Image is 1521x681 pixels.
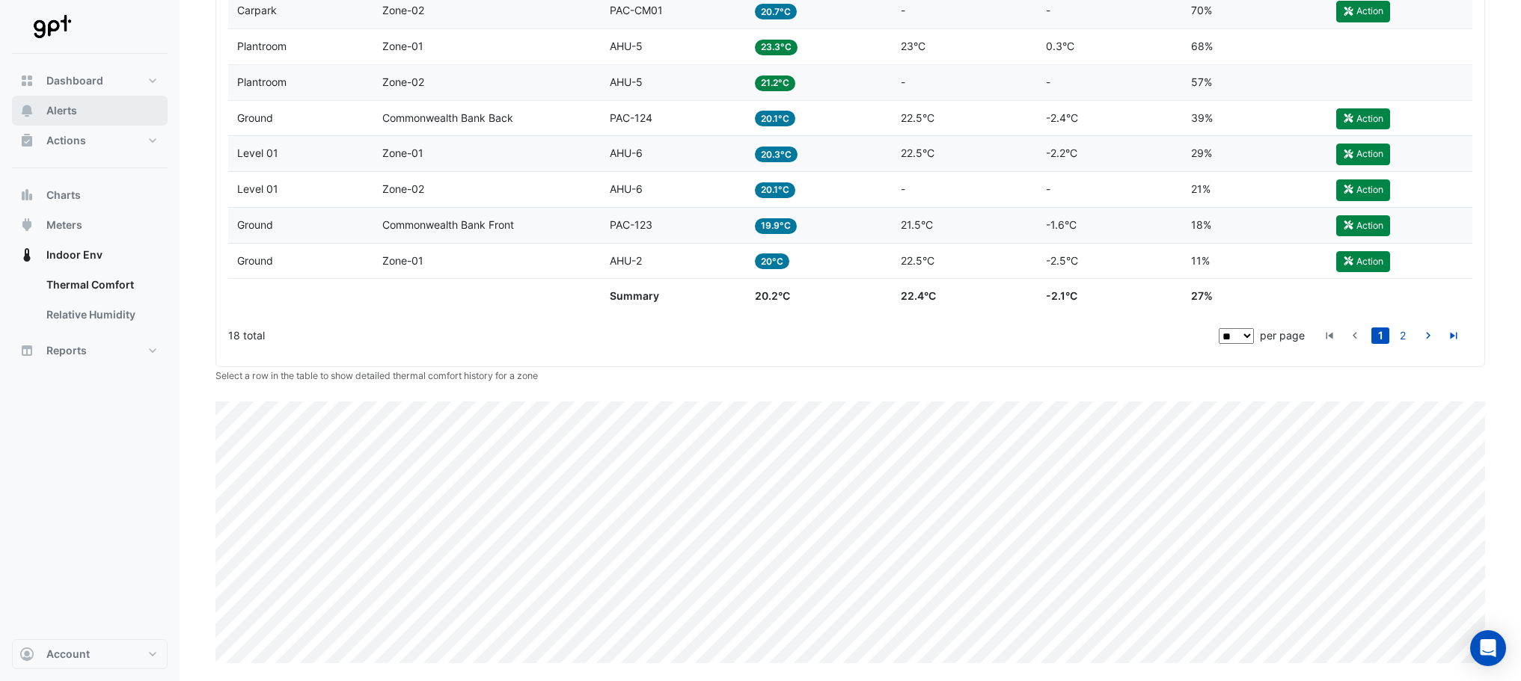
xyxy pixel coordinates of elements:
span: 20.3°C [755,147,798,162]
span: Zone-02 [382,76,424,88]
span: Commonwealth Bank Back [382,111,513,124]
span: -2.5°C [1046,254,1078,267]
span: -1.6°C [1046,218,1077,231]
span: 21% [1191,182,1211,195]
span: AHU-6 [610,147,643,159]
span: 22.5°C [901,147,934,159]
button: Dashboard [12,66,168,96]
span: Ground [237,254,273,267]
button: Action [1336,144,1390,164]
span: 20.1°C [755,182,795,198]
span: 19.9°C [755,218,797,234]
span: Zone-01 [382,254,423,267]
span: - [1046,182,1050,195]
a: go to first page [1320,327,1338,344]
span: Ground [237,218,273,231]
span: Zone-01 [382,40,423,52]
span: 11% [1191,254,1210,267]
span: -2.4°C [1046,111,1078,124]
app-icon: Charts [19,188,34,203]
span: Reports [46,343,87,358]
app-icon: Indoor Env [19,247,34,262]
span: PAC-CM01 [610,4,663,16]
span: - [1046,4,1050,16]
span: 23°C [901,40,925,52]
button: Meters [12,210,168,240]
span: Account [46,647,90,662]
span: - [901,182,905,195]
span: Actions [46,133,86,148]
span: 68% [1191,40,1213,52]
span: Level 01 [237,182,278,195]
span: -2.1°C [1046,289,1077,302]
span: Carpark [237,4,277,16]
button: Action [1336,251,1390,272]
span: Dashboard [46,73,103,88]
span: 21.2°C [755,76,795,91]
a: go to next page [1419,327,1437,344]
span: 21.5°C [901,218,933,231]
span: 39% [1191,111,1213,124]
span: 22.4°C [901,289,936,302]
span: PAC-124 [610,111,652,124]
span: per page [1260,329,1305,342]
span: AHU-5 [610,40,643,52]
span: 20°C [755,253,789,269]
span: Meters [46,218,82,232]
span: 20.1°C [755,111,795,126]
span: Indoor Env [46,247,102,262]
span: Plantroom [237,40,287,52]
button: Actions [12,126,168,155]
span: - [1046,76,1050,88]
span: Ground [237,111,273,124]
button: Account [12,639,168,669]
span: 27% [1191,289,1213,302]
span: 22.5°C [901,111,934,124]
span: Commonwealth Bank Front [382,218,514,231]
span: - [901,76,905,88]
button: Indoor Env [12,240,168,270]
span: -2.2°C [1046,147,1077,159]
a: go to last page [1445,327,1463,344]
span: AHU-2 [610,254,642,267]
a: Thermal Comfort [34,270,168,300]
app-icon: Alerts [19,103,34,118]
span: Plantroom [237,76,287,88]
span: 0.3°C [1046,40,1074,52]
span: 70% [1191,4,1212,16]
div: Indoor Env [12,270,168,336]
span: AHU-5 [610,76,643,88]
span: Zone-02 [382,4,424,16]
span: Zone-02 [382,182,424,195]
span: Alerts [46,103,77,118]
div: 18 total [228,317,1216,354]
li: page 2 [1392,327,1414,344]
span: Charts [46,188,81,203]
app-icon: Dashboard [19,73,34,88]
div: Summary [610,288,737,305]
span: Level 01 [237,147,278,159]
a: go to previous page [1346,327,1364,344]
button: Action [1336,108,1390,129]
button: Action [1336,1,1390,22]
app-icon: Actions [19,133,34,148]
app-icon: Reports [19,343,34,358]
span: 18% [1191,218,1211,231]
span: 29% [1191,147,1212,159]
div: Open Intercom Messenger [1470,630,1506,666]
span: Zone-01 [382,147,423,159]
span: 23.3°C [755,40,798,55]
span: - [901,4,905,16]
img: Company Logo [18,12,85,42]
span: 20.2°C [755,289,790,302]
a: Relative Humidity [34,300,168,330]
button: Reports [12,336,168,366]
app-icon: Meters [19,218,34,232]
a: 1 [1371,327,1389,344]
button: Action [1336,215,1390,236]
span: 57% [1191,76,1212,88]
span: AHU-6 [610,182,643,195]
button: Charts [12,180,168,210]
a: 2 [1394,327,1412,344]
span: 20.7°C [755,4,797,19]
